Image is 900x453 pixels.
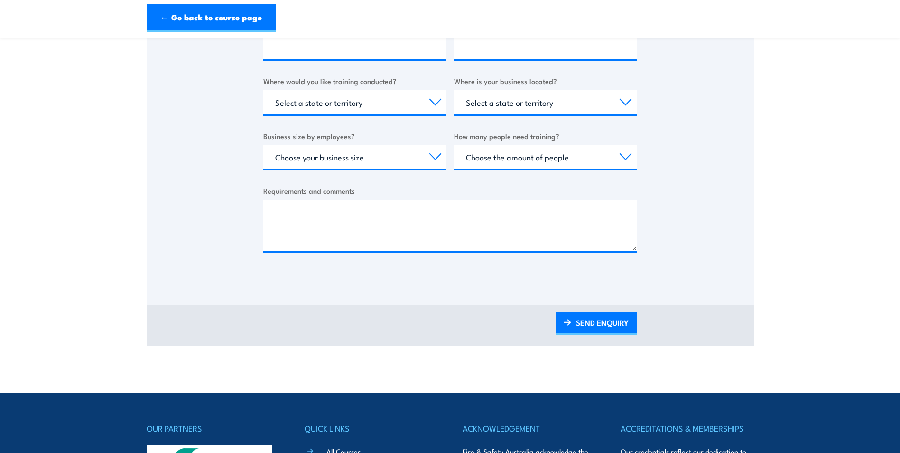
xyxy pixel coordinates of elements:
h4: ACCREDITATIONS & MEMBERSHIPS [621,422,753,435]
h4: QUICK LINKS [305,422,437,435]
h4: ACKNOWLEDGEMENT [463,422,595,435]
label: Requirements and comments [263,185,637,196]
label: Where would you like training conducted? [263,75,446,86]
a: ← Go back to course page [147,4,276,32]
a: SEND ENQUIRY [556,312,637,335]
label: Business size by employees? [263,131,446,142]
h4: OUR PARTNERS [147,422,279,435]
label: Where is your business located? [454,75,637,86]
label: How many people need training? [454,131,637,142]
